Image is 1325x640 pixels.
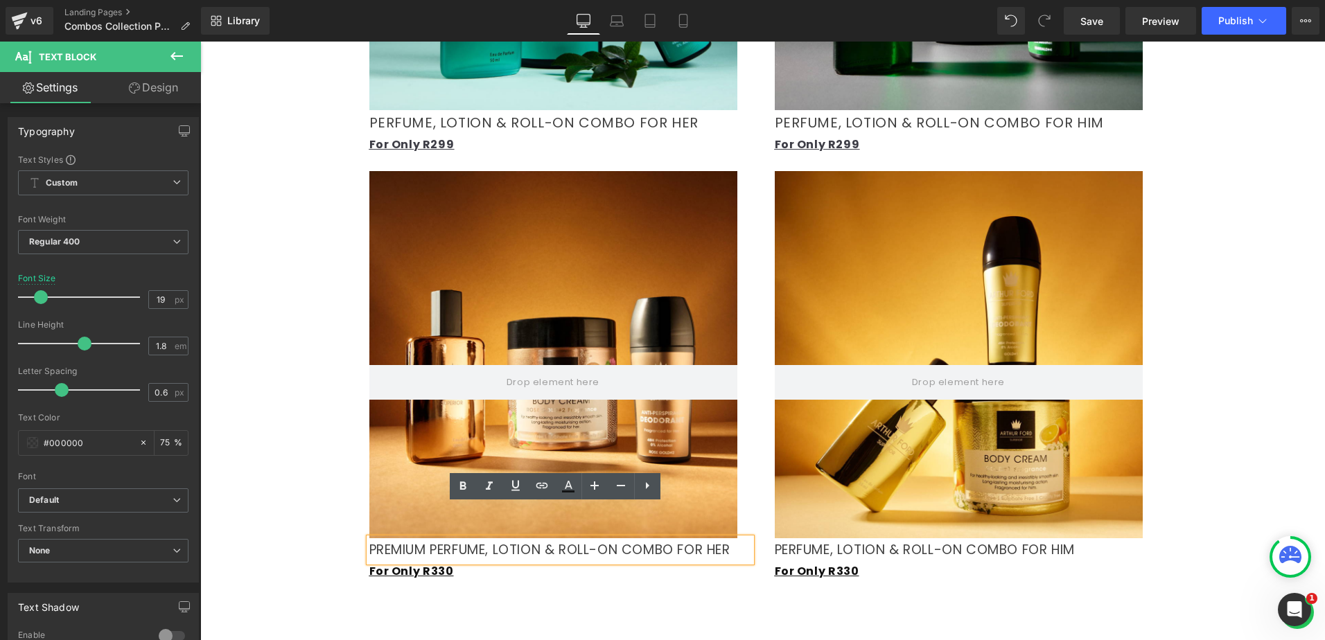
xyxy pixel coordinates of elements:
[175,388,186,397] span: px
[1292,7,1319,35] button: More
[201,7,270,35] a: New Library
[18,274,56,283] div: Font Size
[18,366,188,376] div: Letter Spacing
[169,95,238,111] span: For Only R2
[567,7,600,35] a: Desktop
[18,320,188,330] div: Line Height
[169,522,231,537] span: For Only R
[574,522,636,537] span: For Only R
[6,7,53,35] a: v6
[1030,7,1058,35] button: Redo
[44,435,132,450] input: Color
[28,12,45,30] div: v6
[633,7,667,35] a: Tablet
[155,431,188,455] div: %
[1202,7,1286,35] button: Publish
[46,177,78,189] b: Custom
[18,154,188,165] div: Text Styles
[1080,14,1103,28] span: Save
[574,69,956,94] p: PERFUME, LOTION & ROLL-ON COMBO FOR HIM
[175,341,186,350] span: em
[1142,14,1179,28] span: Preview
[600,7,633,35] a: Laptop
[169,522,254,537] a: For Only R330
[18,215,188,224] div: Font Weight
[175,295,186,304] span: px
[169,95,254,111] a: For Only R299
[1218,15,1253,26] span: Publish
[29,545,51,555] b: None
[574,522,659,537] a: For Only R330
[574,95,644,111] span: For Only R2
[18,594,79,613] div: Text Shadow
[29,495,59,506] i: Default
[169,69,551,94] p: PERFUME, LOTION & ROLL-ON COMBO FOR HER
[103,72,204,103] a: Design
[64,7,201,18] a: Landing Pages
[39,51,96,62] span: Text Block
[574,497,956,520] p: PERFUME, LOTION & ROLL-ON COMBO FOR HIM
[574,95,660,111] a: For Only R299
[1125,7,1196,35] a: Preview
[18,524,188,533] div: Text Transform
[997,7,1025,35] button: Undo
[667,7,700,35] a: Mobile
[169,497,551,520] p: PREMIUM PERFUME, LOTION & ROLL-ON COMBO FOR HER
[64,21,175,32] span: Combos Collection Page
[18,472,188,481] div: Font
[18,413,188,423] div: Text Color
[1278,593,1311,626] iframe: Intercom live chat
[227,15,260,27] span: Library
[29,236,80,247] b: Regular 400
[1306,593,1317,604] span: 1
[18,118,75,137] div: Typography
